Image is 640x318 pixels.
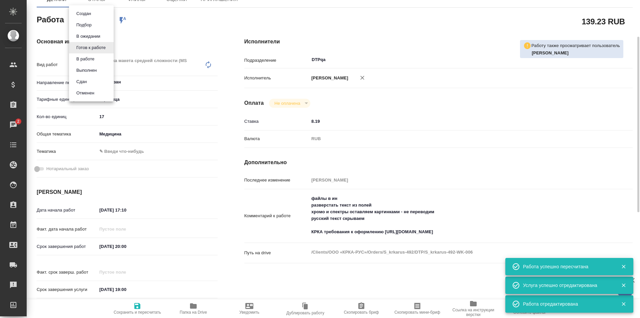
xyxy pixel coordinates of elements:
[74,89,96,97] button: Отменен
[617,264,630,270] button: Закрыть
[74,67,99,74] button: Выполнен
[74,10,93,17] button: Создан
[74,21,94,29] button: Подбор
[523,263,611,270] div: Работа успешно пересчитана
[74,33,102,40] button: В ожидании
[523,282,611,289] div: Услуга успешно отредактирована
[74,44,108,51] button: Готов к работе
[74,55,96,63] button: В работе
[617,301,630,307] button: Закрыть
[617,282,630,288] button: Закрыть
[74,78,89,85] button: Сдан
[523,301,611,307] div: Работа отредактирована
